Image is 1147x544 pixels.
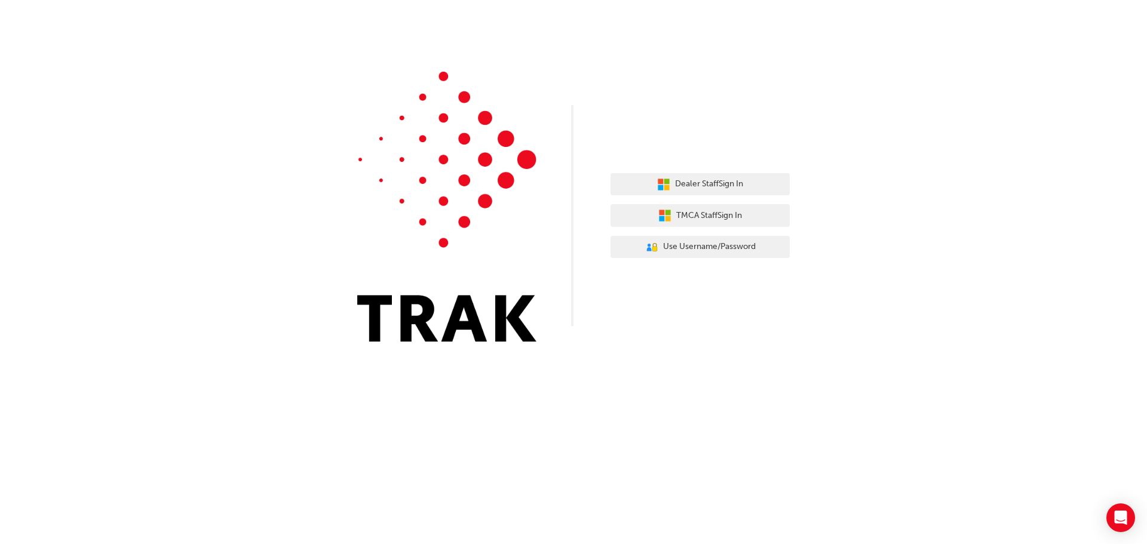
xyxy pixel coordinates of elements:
button: Use Username/Password [611,236,790,259]
img: Trak [357,72,536,342]
span: TMCA Staff Sign In [676,209,742,223]
button: Dealer StaffSign In [611,173,790,196]
div: Open Intercom Messenger [1106,503,1135,532]
button: TMCA StaffSign In [611,204,790,227]
span: Dealer Staff Sign In [675,177,743,191]
span: Use Username/Password [663,240,756,254]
